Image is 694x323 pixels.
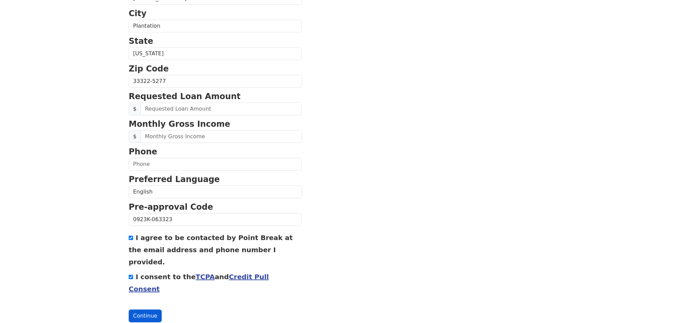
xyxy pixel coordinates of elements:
input: Pre-approval Code [129,213,302,226]
input: City [129,20,302,32]
a: TCPA [196,273,215,281]
strong: Preferred Language [129,175,220,184]
label: I consent to the and [129,273,269,293]
input: Zip Code [129,75,302,88]
span: $ [129,130,141,143]
strong: State [129,36,153,46]
input: Requested Loan Amount [140,102,302,115]
span: $ [129,102,141,115]
p: Monthly Gross Income [129,118,302,130]
strong: Phone [129,147,157,156]
label: I agree to be contacted by Point Break at the email address and phone number I provided. [129,234,293,266]
button: Continue [129,310,162,322]
strong: Zip Code [129,64,169,74]
strong: Pre-approval Code [129,202,213,212]
input: Monthly Gross Income [140,130,302,143]
strong: Requested Loan Amount [129,92,241,101]
input: Phone [129,158,302,171]
strong: City [129,9,147,18]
